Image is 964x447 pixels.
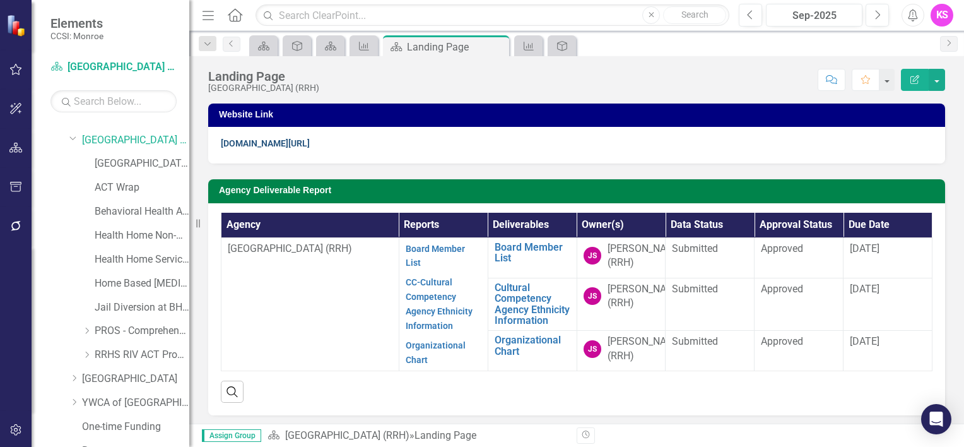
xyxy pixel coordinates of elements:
[761,283,803,295] span: Approved
[95,157,189,171] a: [GEOGRAPHIC_DATA] (RRH) (MCOMH Internal)
[95,324,189,338] a: PROS - Comprehensive with Clinic
[285,429,409,441] a: [GEOGRAPHIC_DATA] (RRH)
[672,335,718,347] span: Submitted
[202,429,261,442] span: Assign Group
[666,278,755,331] td: Double-Click to Edit
[50,16,103,31] span: Elements
[50,31,103,41] small: CCSI: Monroe
[663,6,726,24] button: Search
[770,8,858,23] div: Sep-2025
[843,278,932,331] td: Double-Click to Edit
[50,90,177,112] input: Search Below...
[608,242,683,271] div: [PERSON_NAME] (RRH)
[755,278,843,331] td: Double-Click to Edit
[755,237,843,278] td: Double-Click to Edit
[221,237,399,371] td: Double-Click to Edit
[95,348,189,362] a: RRHS RIV ACT Program
[219,110,939,119] h3: Website Link
[95,301,189,315] a: Jail Diversion at BHACC
[221,138,310,148] a: [DOMAIN_NAME][URL]
[666,331,755,371] td: Double-Click to Edit
[608,335,683,364] div: [PERSON_NAME] (RRH)
[6,14,28,36] img: ClearPoint Strategy
[208,83,319,93] div: [GEOGRAPHIC_DATA] (RRH)
[761,335,803,347] span: Approved
[82,133,189,148] a: [GEOGRAPHIC_DATA] (RRH)
[399,237,488,371] td: Double-Click to Edit
[228,242,392,256] p: [GEOGRAPHIC_DATA] (RRH)
[850,283,879,295] span: [DATE]
[755,331,843,371] td: Double-Click to Edit
[95,253,189,267] a: Health Home Service Dollars
[95,181,189,195] a: ACT Wrap
[488,237,577,278] td: Double-Click to Edit Right Click for Context Menu
[850,242,879,254] span: [DATE]
[495,282,570,326] a: Cultural Competency Agency Ethnicity Information
[766,4,862,27] button: Sep-2025
[843,331,932,371] td: Double-Click to Edit
[50,60,177,74] a: [GEOGRAPHIC_DATA] (RRH)
[82,420,189,434] a: One-time Funding
[414,429,476,441] div: Landing Page
[406,277,473,331] a: CC-Cultural Competency Agency Ethnicity Information
[495,335,570,357] a: Organizational Chart
[666,237,755,278] td: Double-Click to Edit
[95,205,189,219] a: Behavioral Health Access and Crisis Center (BHACC)
[584,340,601,358] div: JS
[82,372,189,386] a: [GEOGRAPHIC_DATA]
[495,242,570,264] a: Board Member List
[681,9,708,20] span: Search
[219,186,939,195] h3: Agency Deliverable Report
[82,396,189,410] a: YWCA of [GEOGRAPHIC_DATA] and [GEOGRAPHIC_DATA]
[672,242,718,254] span: Submitted
[267,429,567,443] div: »
[488,331,577,371] td: Double-Click to Edit Right Click for Context Menu
[761,242,803,254] span: Approved
[407,39,506,55] div: Landing Page
[577,278,666,331] td: Double-Click to Edit
[577,331,666,371] td: Double-Click to Edit
[208,69,319,83] div: Landing Page
[931,4,953,27] button: KS
[850,335,879,347] span: [DATE]
[921,404,951,434] div: Open Intercom Messenger
[608,282,683,311] div: [PERSON_NAME] (RRH)
[584,287,601,305] div: JS
[95,229,189,243] a: Health Home Non-Medicaid Care Management
[577,237,666,278] td: Double-Click to Edit
[95,277,189,291] a: Home Based [MEDICAL_DATA]
[843,237,932,278] td: Double-Click to Edit
[406,340,466,365] a: Organizational Chart
[584,247,601,265] div: JS
[488,278,577,331] td: Double-Click to Edit Right Click for Context Menu
[256,4,729,27] input: Search ClearPoint...
[672,283,718,295] span: Submitted
[406,244,465,268] a: Board Member List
